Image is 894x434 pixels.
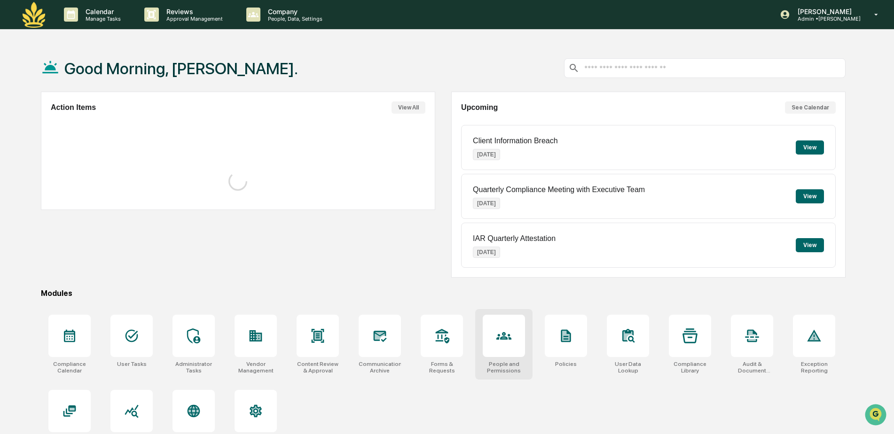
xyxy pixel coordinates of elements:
span: Preclearance [19,118,61,128]
a: 🗄️Attestations [64,115,120,132]
div: Communications Archive [359,361,401,374]
div: Exception Reporting [793,361,835,374]
div: 🗄️ [68,119,76,127]
a: 🖐️Preclearance [6,115,64,132]
button: View [796,238,824,252]
div: Policies [555,361,577,367]
div: Modules [41,289,846,298]
span: Data Lookup [19,136,59,146]
div: Compliance Library [669,361,711,374]
div: Compliance Calendar [48,361,91,374]
p: Approval Management [159,15,227,22]
div: Vendor Management [235,361,277,374]
p: Calendar [78,8,125,15]
a: 🔎Data Lookup [6,132,63,149]
h1: Good Morning, [PERSON_NAME]. [64,59,298,78]
div: Forms & Requests [421,361,463,374]
p: Client Information Breach [473,137,558,145]
p: [DATE] [473,198,500,209]
div: Administrator Tasks [173,361,215,374]
p: [DATE] [473,247,500,258]
div: Start new chat [32,72,154,81]
button: Start new chat [160,75,171,86]
div: 🔎 [9,137,17,145]
h2: Action Items [51,103,96,112]
div: People and Permissions [483,361,525,374]
button: See Calendar [785,101,836,114]
p: IAR Quarterly Attestation [473,234,556,243]
button: View [796,189,824,203]
div: Audit & Document Logs [731,361,773,374]
img: logo [23,2,45,28]
p: Reviews [159,8,227,15]
button: View All [392,101,425,114]
span: Pylon [94,159,114,166]
p: Manage Tasks [78,15,125,22]
p: [PERSON_NAME] [790,8,861,15]
a: Powered byPylon [66,159,114,166]
div: 🖐️ [9,119,17,127]
p: People, Data, Settings [260,15,327,22]
p: How can we help? [9,20,171,35]
div: We're available if you need us! [32,81,119,89]
button: View [796,140,824,155]
p: [DATE] [473,149,500,160]
p: Quarterly Compliance Meeting with Executive Team [473,186,645,194]
div: User Data Lookup [607,361,649,374]
p: Company [260,8,327,15]
div: User Tasks [117,361,147,367]
p: Admin • [PERSON_NAME] [790,15,861,22]
img: 1746055101610-c473b297-6a78-478c-a979-82029cc54cd1 [9,72,26,89]
span: Attestations [78,118,117,128]
iframe: Open customer support [864,403,889,428]
h2: Upcoming [461,103,498,112]
div: Content Review & Approval [297,361,339,374]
